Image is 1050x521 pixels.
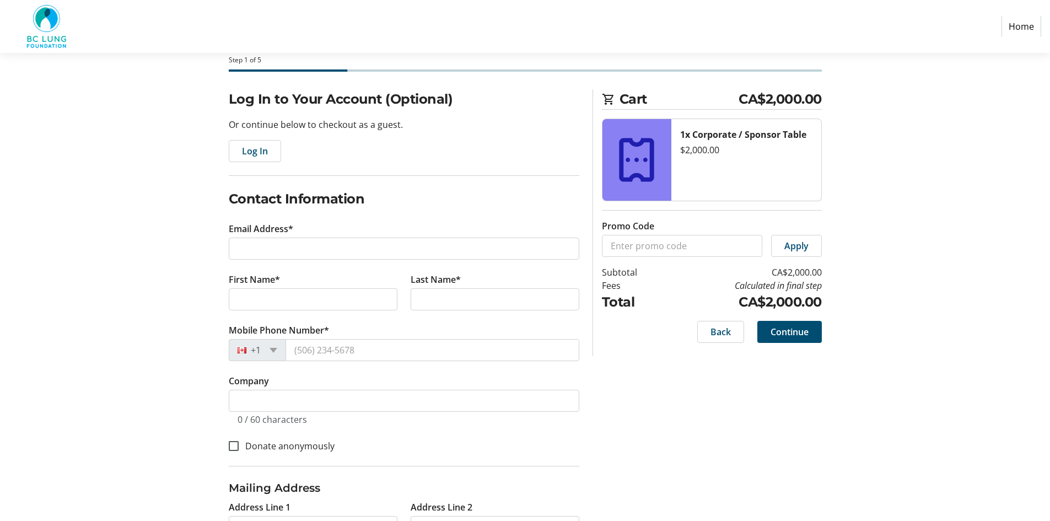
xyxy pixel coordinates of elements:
span: Apply [784,239,809,253]
button: Continue [757,321,822,343]
p: Or continue below to checkout as a guest. [229,118,579,131]
td: Subtotal [602,266,665,279]
label: Mobile Phone Number* [229,324,329,337]
label: Address Line 2 [411,501,472,514]
td: Total [602,292,665,312]
h3: Mailing Address [229,480,579,496]
input: (506) 234-5678 [286,339,579,361]
label: Address Line 1 [229,501,290,514]
img: BC Lung Foundation's Logo [9,4,87,49]
label: Email Address* [229,222,293,235]
button: Back [697,321,744,343]
span: Log In [242,144,268,158]
span: CA$2,000.00 [739,89,822,109]
span: Continue [771,325,809,339]
input: Enter promo code [602,235,762,257]
h2: Contact Information [229,189,579,209]
label: Last Name* [411,273,461,286]
span: Back [710,325,731,339]
label: Promo Code [602,219,654,233]
label: Donate anonymously [239,439,335,453]
td: CA$2,000.00 [665,292,822,312]
strong: 1x Corporate / Sponsor Table [680,128,806,141]
label: Company [229,374,269,388]
td: Fees [602,279,665,292]
button: Apply [771,235,822,257]
span: Cart [620,89,739,109]
div: $2,000.00 [680,143,812,157]
td: CA$2,000.00 [665,266,822,279]
label: First Name* [229,273,280,286]
div: Step 1 of 5 [229,55,822,65]
tr-character-limit: 0 / 60 characters [238,413,307,426]
h2: Log In to Your Account (Optional) [229,89,579,109]
a: Home [1001,16,1041,37]
button: Log In [229,140,281,162]
td: Calculated in final step [665,279,822,292]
